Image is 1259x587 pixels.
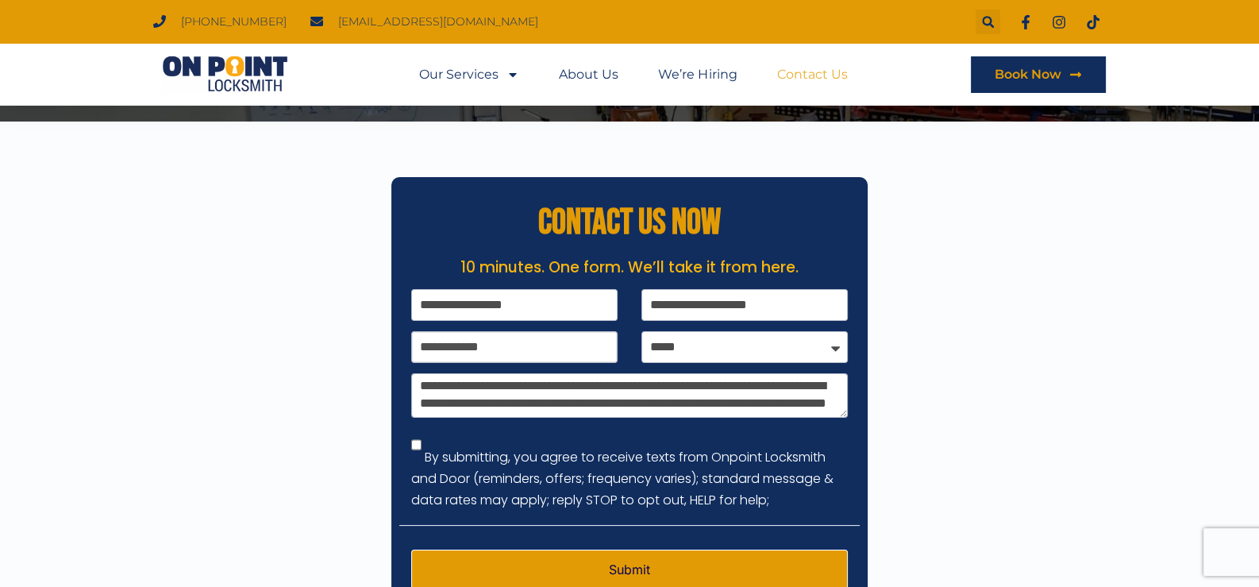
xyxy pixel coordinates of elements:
h2: CONTACT US NOW [399,205,860,241]
span: [PHONE_NUMBER] [177,11,287,33]
a: Our Services [419,56,519,93]
span: Book Now [995,68,1061,81]
label: By submitting, you agree to receive texts from Onpoint Locksmith and Door (reminders, offers; fre... [411,448,834,509]
div: Search [976,10,1000,34]
nav: Menu [419,56,847,93]
a: We’re Hiring [658,56,737,93]
span: [EMAIL_ADDRESS][DOMAIN_NAME] [334,11,538,33]
span: Submit [609,563,650,576]
a: Book Now [971,56,1106,93]
p: 10 minutes. One form. We’ll take it from here. [399,257,860,280]
a: About Us [559,56,618,93]
a: Contact Us [776,56,847,93]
